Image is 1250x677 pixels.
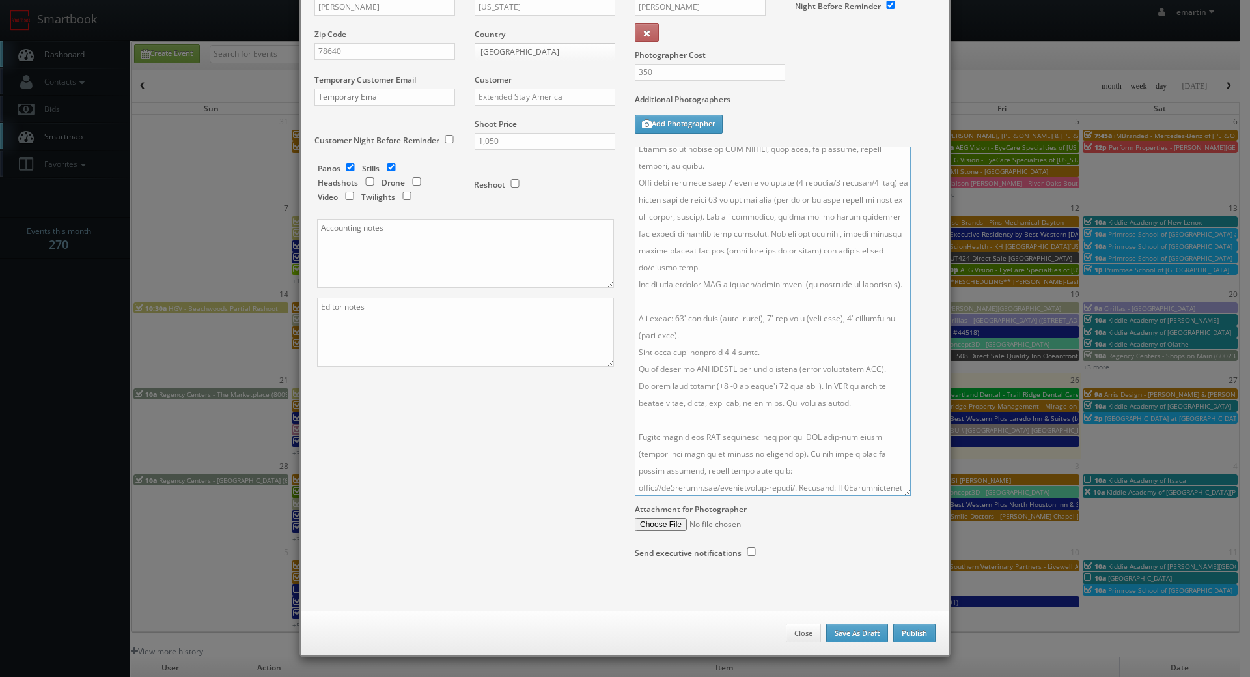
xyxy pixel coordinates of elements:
label: Additional Photographers [635,94,936,111]
label: Reshoot [474,179,505,190]
button: Publish [893,624,936,643]
label: Shoot Price [475,119,517,130]
label: Zip Code [314,29,346,40]
label: Video [318,192,338,203]
input: Select a customer [475,89,615,106]
button: Save As Draft [826,624,888,643]
label: Night Before Reminder [795,1,881,12]
label: Temporary Customer Email [314,74,416,85]
label: Customer Night Before Reminder [314,135,439,146]
label: Photographer Cost [625,50,945,61]
button: Add Photographer [635,115,723,134]
span: [GEOGRAPHIC_DATA] [480,44,598,61]
a: [GEOGRAPHIC_DATA] [475,43,615,61]
input: Photographer Cost [635,64,785,81]
label: Twilights [361,192,395,203]
input: Temporary Email [314,89,455,106]
label: Attachment for Photographer [635,504,747,515]
label: Drone [382,177,405,188]
label: Country [475,29,505,40]
label: Panos [318,163,340,174]
label: Headshots [318,177,358,188]
input: Zip Code [314,43,455,60]
label: Customer [475,74,512,85]
button: Close [786,624,821,643]
label: Stills [362,163,380,174]
input: Shoot Price [475,133,615,150]
label: Send executive notifications [635,547,742,558]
